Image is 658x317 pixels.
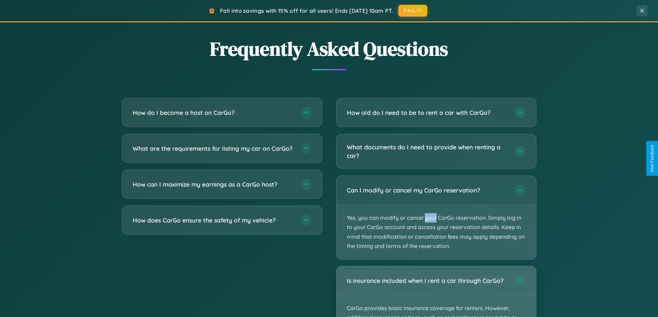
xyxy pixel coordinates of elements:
[347,276,508,285] h3: Is insurance included when I rent a car through CarGo?
[133,180,294,189] h3: How can I maximize my earnings as a CarGo host?
[220,7,393,14] span: Fall into savings with 15% off for all users! Ends [DATE] 10am PT.
[347,108,508,117] h3: How old do I need to be to rent a car with CarGo?
[347,186,508,195] h3: Can I modify or cancel my CarGo reservation?
[133,216,294,225] h3: How does CarGo ensure the safety of my vehicle?
[133,108,294,117] h3: How do I become a host on CarGo?
[398,5,427,17] button: FALL15
[133,144,294,153] h3: What are the requirements for listing my car on CarGo?
[347,143,508,160] h3: What documents do I need to provide when renting a car?
[650,145,655,172] div: Give Feedback
[336,205,536,259] p: Yes, you can modify or cancel your CarGo reservation. Simply log in to your CarGo account and acc...
[122,36,536,62] h2: Frequently Asked Questions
